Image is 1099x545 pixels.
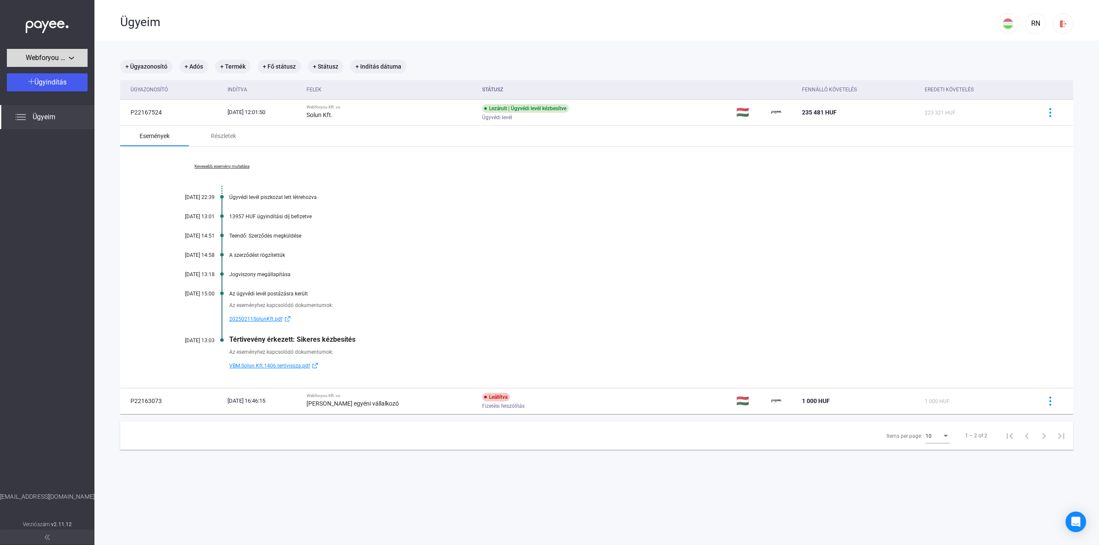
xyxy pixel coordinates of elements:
[229,361,1030,371] a: VBM.Solun.Kft.1406.tertivissza.pdfexternal-link-blue
[965,431,987,441] div: 1 – 2 of 2
[28,78,34,84] img: plus-white.svg
[771,107,782,117] img: payee-logo
[1001,427,1018,444] button: First page
[140,131,170,141] div: Események
[733,99,768,125] td: 🇭🇺
[1018,427,1035,444] button: Previous page
[482,393,510,401] div: Leállítva
[229,291,1030,297] div: Az ügyvédi levél postázásra került
[282,316,293,322] img: external-link-blue
[479,80,733,99] th: Státusz
[229,194,1030,200] div: Ügyvédi levél piszkozat lett létrehozva
[229,301,1030,310] div: Az eseményhez kapcsolódó dokumentumok:
[120,60,173,73] mat-chip: + Ügyazonosító
[26,16,69,33] img: white-payee-white-dot.svg
[228,108,300,117] div: [DATE] 12:01:50
[802,109,837,116] span: 235 481 HUF
[229,271,1030,277] div: Jogviszony megállapítása
[1066,512,1086,532] div: Open Intercom Messenger
[926,433,932,439] span: 10
[33,112,55,122] span: Ügyeim
[179,60,208,73] mat-chip: + Adós
[7,49,88,67] button: Webforyou Kft.
[163,233,215,239] div: [DATE] 14:51
[229,348,1030,356] div: Az eseményhez kapcsolódó dokumentumok:
[1041,392,1059,410] button: more-blue
[482,104,569,113] div: Lezárult | Ügyvédi levél kézbesítve
[163,271,215,277] div: [DATE] 13:18
[228,84,300,95] div: Indítva
[7,73,88,91] button: Ügyindítás
[482,401,525,411] span: Fizetési felszólítás
[211,131,236,141] div: Részletek
[229,335,1030,343] div: Tértivevény érkezett: Sikeres kézbesítés
[925,84,974,95] div: Eredeti követelés
[307,393,475,398] div: Webforyou Kft. vs
[131,84,168,95] div: Ügyazonosító
[229,361,310,371] span: VBM.Solun.Kft.1406.tertivissza.pdf
[802,397,830,404] span: 1 000 HUF
[1046,397,1055,406] img: more-blue
[1059,19,1068,28] img: logout-red
[925,84,1030,95] div: Eredeti követelés
[131,84,221,95] div: Ügyazonosító
[733,388,768,414] td: 🇭🇺
[1046,108,1055,117] img: more-blue
[802,84,857,95] div: Fennálló követelés
[15,112,26,122] img: list.svg
[1003,18,1013,29] img: HU
[163,291,215,297] div: [DATE] 15:00
[163,214,215,220] div: [DATE] 13:01
[1028,18,1043,29] div: RN
[26,53,69,63] span: Webforyou Kft.
[1041,103,1059,121] button: more-blue
[163,194,215,200] div: [DATE] 22:39
[307,105,475,110] div: Webforyou Kft. vs
[925,398,950,404] span: 1 000 HUF
[34,78,67,86] span: Ügyindítás
[998,13,1018,34] button: HU
[1053,427,1070,444] button: Last page
[45,535,50,540] img: arrow-double-left-grey.svg
[229,314,1030,324] a: 20250211SolunKft.pdfexternal-link-blue
[925,110,956,116] span: 223 321 HUF
[771,396,782,406] img: payee-logo
[886,431,922,441] div: Items per page:
[228,397,300,405] div: [DATE] 16:46:15
[307,84,322,95] div: Felek
[120,388,224,414] td: P22163073
[215,60,251,73] mat-chip: + Termék
[350,60,407,73] mat-chip: + Indítás dátuma
[307,400,399,407] strong: [PERSON_NAME] egyéni vállalkozó
[51,521,72,527] strong: v2.11.12
[228,84,247,95] div: Indítva
[307,111,333,118] strong: Solun Kft.
[1035,427,1053,444] button: Next page
[482,112,512,123] span: Ügyvédi levél
[926,431,950,441] mat-select: Items per page:
[308,60,343,73] mat-chip: + Státusz
[229,233,1030,239] div: Teendő: Szerződés megküldése
[1053,13,1073,34] button: logout-red
[229,214,1030,220] div: 13957 HUF ügyindítási díj befizetve
[120,99,224,125] td: P22167524
[163,337,215,343] div: [DATE] 13:03
[163,252,215,258] div: [DATE] 14:58
[229,252,1030,258] div: A szerződést rögzítettük
[163,164,281,169] a: Kevesebb esemény mutatása
[258,60,301,73] mat-chip: + Fő státusz
[1025,13,1046,34] button: RN
[229,314,282,324] span: 20250211SolunKft.pdf
[802,84,918,95] div: Fennálló követelés
[120,15,998,30] div: Ügyeim
[307,84,475,95] div: Felek
[310,362,320,369] img: external-link-blue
